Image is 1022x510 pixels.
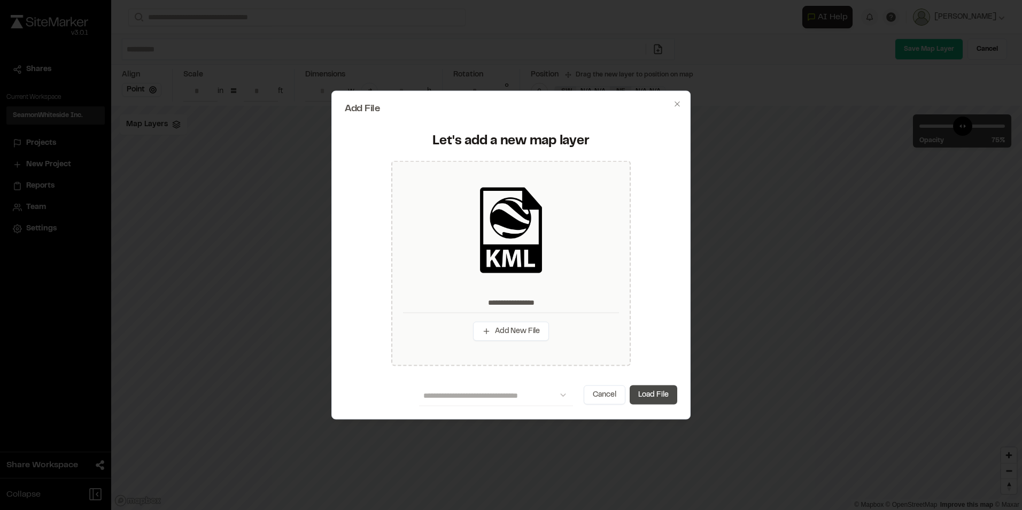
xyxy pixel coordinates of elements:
div: Let's add a new map layer [351,133,671,150]
img: kml_black_icon.png [468,188,554,273]
button: Add New File [473,322,549,341]
button: Load File [630,385,677,404]
h2: Add File [345,104,677,114]
div: Add New File [391,160,631,366]
button: Cancel [584,385,625,404]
